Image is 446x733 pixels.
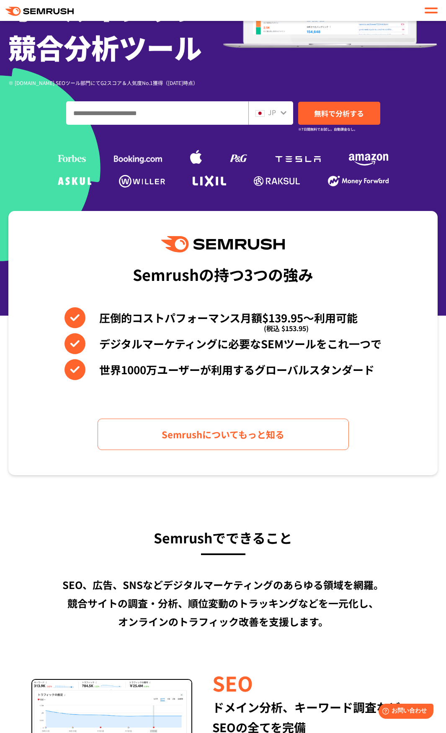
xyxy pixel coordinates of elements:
[8,79,223,87] div: ※ [DOMAIN_NAME] SEOツール部門にてG2スコア＆人気度No.1獲得（[DATE]時点）
[64,359,382,380] li: 世界1000万ユーザーが利用するグローバルスタンダード
[314,108,364,118] span: 無料で分析する
[298,102,380,125] a: 無料で分析する
[298,125,357,133] small: ※7日間無料でお試し。自動課金なし。
[264,318,309,339] span: (税込 $153.95)
[268,107,276,117] span: JP
[371,700,437,724] iframe: Help widget launcher
[67,102,248,124] input: ドメイン、キーワードまたはURLを入力してください
[212,669,415,697] div: SEO
[8,576,438,631] div: SEO、広告、SNSなどデジタルマーケティングのあらゆる領域を網羅。 競合サイトの調査・分析、順位変動のトラッキングなどを一元化し、 オンラインのトラフィック改善を支援します。
[133,259,313,290] div: Semrushの持つ3つの強み
[162,427,284,442] span: Semrushについてもっと知る
[8,526,438,549] h3: Semrushでできること
[64,333,382,354] li: デジタルマーケティングに必要なSEMツールをこれ一つで
[98,419,349,450] a: Semrushについてもっと知る
[64,307,382,328] li: 圧倒的コストパフォーマンス月額$139.95〜利用可能
[161,236,284,252] img: Semrush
